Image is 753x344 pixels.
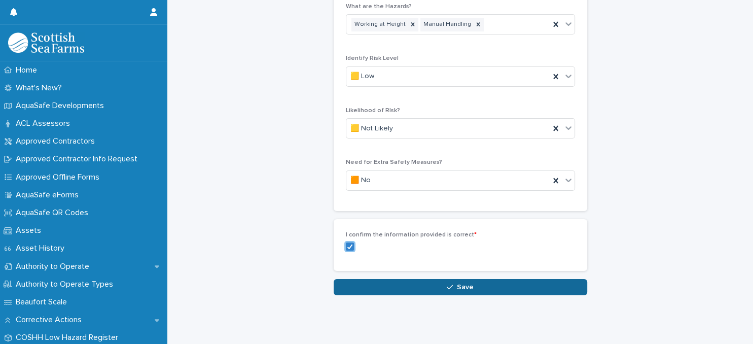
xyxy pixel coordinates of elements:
p: Authority to Operate Types [12,280,121,289]
p: AquaSafe QR Codes [12,208,96,218]
p: Assets [12,226,49,235]
span: Likelihood of RIsk? [346,108,400,114]
p: Home [12,65,45,75]
p: ACL Assessors [12,119,78,128]
p: Approved Contractor Info Request [12,154,146,164]
span: 🟧 No [350,175,371,186]
span: 🟨 Not Likely [350,123,393,134]
p: AquaSafe Developments [12,101,112,111]
img: bPIBxiqnSb2ggTQWdOVV [8,32,84,53]
div: Manual Handling [420,18,473,31]
p: Approved Contractors [12,136,103,146]
p: Beaufort Scale [12,297,75,307]
p: Authority to Operate [12,262,97,271]
span: Need for Extra Safety Measures? [346,159,442,165]
span: I confirm the information provided is correct [346,232,477,238]
span: Identify Risk Level [346,55,399,61]
span: What are the Hazards? [346,4,412,10]
p: COSHH Low Hazard Register [12,333,126,342]
p: What's New? [12,83,70,93]
div: Working at Height [351,18,407,31]
span: 🟨 Low [350,71,374,82]
p: Approved Offline Forms [12,173,107,182]
p: AquaSafe eForms [12,190,87,200]
span: Save [457,284,474,291]
p: Asset History [12,244,73,253]
p: Corrective Actions [12,315,90,325]
button: Save [334,279,587,295]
